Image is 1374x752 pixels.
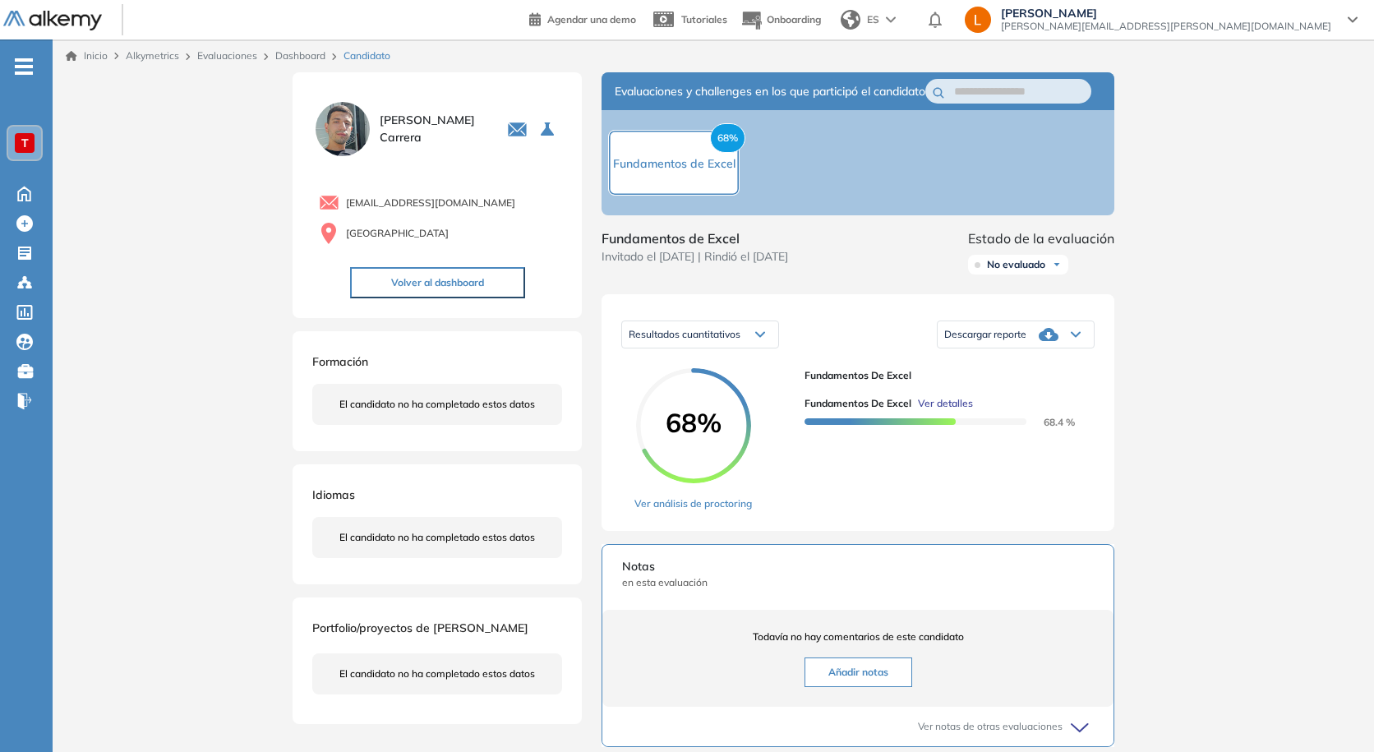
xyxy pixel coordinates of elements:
a: Agendar una demo [529,8,636,28]
span: El candidato no ha completado estos datos [339,667,535,681]
span: El candidato no ha completado estos datos [339,397,535,412]
span: [PERSON_NAME][EMAIL_ADDRESS][PERSON_NAME][DOMAIN_NAME] [1001,20,1331,33]
span: Resultados cuantitativos [629,328,740,340]
span: Onboarding [767,13,821,25]
i: - [15,65,33,68]
span: Tutoriales [681,13,727,25]
button: Volver al dashboard [350,267,525,298]
span: en esta evaluación [622,575,1094,590]
a: Inicio [66,48,108,63]
span: [PERSON_NAME] [1001,7,1331,20]
span: Alkymetrics [126,49,179,62]
span: Todavía no hay comentarios de este candidato [622,630,1094,644]
span: [EMAIL_ADDRESS][DOMAIN_NAME] [346,196,515,210]
button: Añadir notas [805,657,912,687]
span: Invitado el [DATE] | Rindió el [DATE] [602,248,788,265]
span: Ver notas de otras evaluaciones [918,719,1063,734]
span: Candidato [343,48,390,63]
span: Ver detalles [918,396,973,411]
span: No evaluado [987,258,1045,271]
span: Fundamentos de Excel [613,156,735,171]
a: Dashboard [275,49,325,62]
img: world [841,10,860,30]
span: Notas [622,558,1094,575]
span: T [21,136,29,150]
span: Formación [312,354,368,369]
span: [GEOGRAPHIC_DATA] [346,226,449,241]
span: Portfolio/proyectos de [PERSON_NAME] [312,621,528,635]
span: Estado de la evaluación [968,228,1114,248]
img: arrow [886,16,896,23]
span: Idiomas [312,487,355,502]
span: ES [867,12,879,27]
img: Logo [3,11,102,31]
a: Evaluaciones [197,49,257,62]
span: 68.4 % [1024,416,1075,428]
span: Descargar reporte [944,328,1026,341]
span: Fundamentos de Excel [602,228,788,248]
span: [PERSON_NAME] Carrera [380,112,487,146]
span: 68% [710,123,745,153]
span: Agendar una demo [547,13,636,25]
img: PROFILE_MENU_LOGO_USER [312,99,373,159]
a: Ver análisis de proctoring [634,496,752,511]
span: Fundamentos de Excel [805,396,911,411]
button: Onboarding [740,2,821,38]
span: Evaluaciones y challenges en los que participó el candidato [615,83,925,100]
span: Fundamentos de Excel [805,368,1081,383]
span: 68% [636,409,751,436]
img: Ícono de flecha [1052,260,1062,270]
button: Ver detalles [911,396,973,411]
span: El candidato no ha completado estos datos [339,530,535,545]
